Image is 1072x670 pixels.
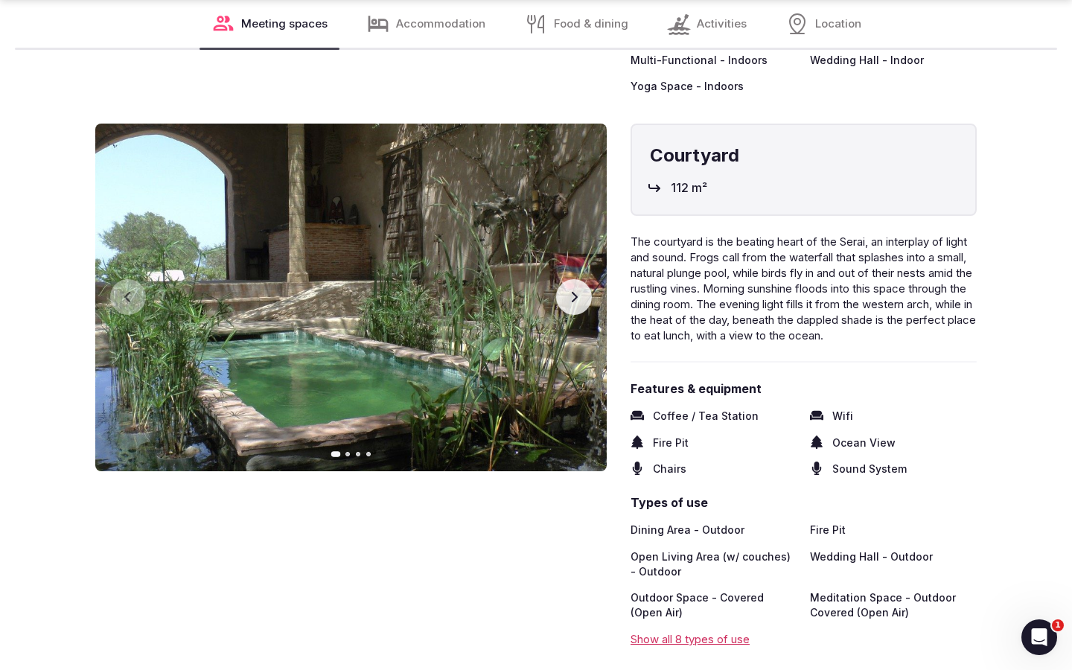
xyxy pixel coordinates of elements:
span: Types of use [631,494,977,511]
span: Coffee / Tea Station [653,409,759,424]
span: Location [815,16,861,32]
span: Features & equipment [631,380,977,397]
iframe: Intercom live chat [1021,619,1057,655]
span: Fire Pit [653,435,689,450]
span: 112 m² [671,179,707,196]
button: Go to slide 1 [331,451,340,457]
span: Wedding Hall - Outdoor [810,549,933,578]
span: Accommodation [396,16,485,32]
span: Open Living Area (w/ couches) - Outdoor [631,549,798,578]
span: Dining Area - Outdoor [631,523,744,537]
span: Multi-Functional - Indoors [631,53,768,68]
button: Go to slide 4 [366,452,371,456]
div: Show all 8 types of use [631,631,977,647]
img: Gallery image 1 [95,124,607,471]
span: Ocean View [832,435,896,450]
span: Meeting spaces [241,16,328,32]
span: Wifi [832,409,853,424]
button: Go to slide 2 [345,452,350,456]
h4: Courtyard [650,143,957,168]
span: Food & dining [554,16,628,32]
span: The courtyard is the beating heart of the Serai, an interplay of light and sound. Frogs call from... [631,234,976,342]
span: 1 [1052,619,1064,631]
span: Meditation Space - Outdoor Covered (Open Air) [810,590,977,619]
span: Yoga Space - Indoors [631,79,744,94]
span: Sound System [832,462,907,476]
span: Chairs [653,462,686,476]
span: Fire Pit [810,523,846,537]
span: Outdoor Space - Covered (Open Air) [631,590,798,619]
span: Activities [697,16,747,32]
span: Wedding Hall - Indoor [810,53,924,68]
button: Go to slide 3 [356,452,360,456]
